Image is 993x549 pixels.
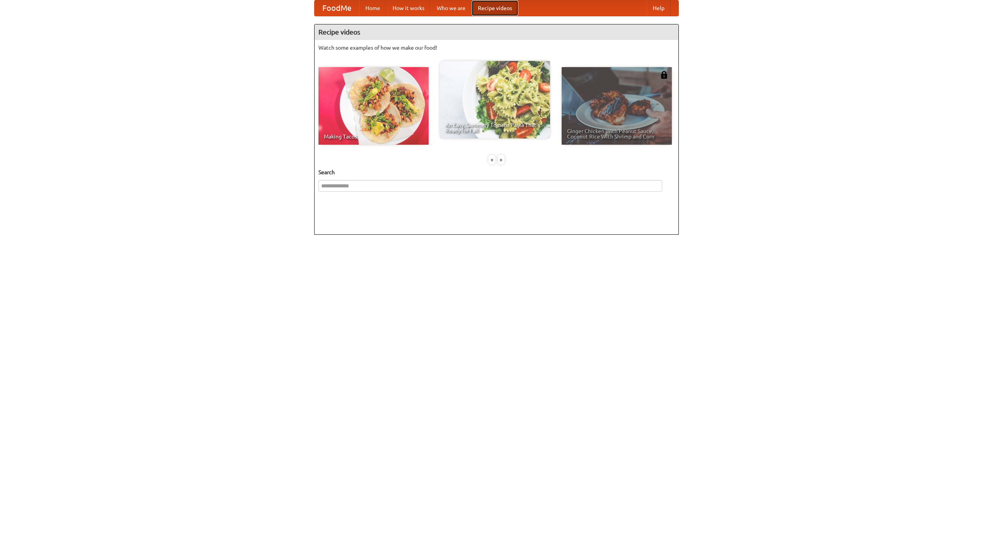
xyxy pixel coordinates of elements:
a: Making Tacos [318,67,429,145]
a: FoodMe [315,0,359,16]
div: » [498,155,505,165]
h4: Recipe videos [315,24,678,40]
h5: Search [318,168,675,176]
a: Who we are [431,0,472,16]
img: 483408.png [660,71,668,79]
a: Help [647,0,671,16]
a: An Easy, Summery Tomato Pasta That's Ready for Fall [440,61,550,139]
span: Making Tacos [324,134,423,139]
a: Home [359,0,386,16]
span: An Easy, Summery Tomato Pasta That's Ready for Fall [445,122,545,133]
a: How it works [386,0,431,16]
p: Watch some examples of how we make our food! [318,44,675,52]
div: « [488,155,495,165]
a: Recipe videos [472,0,518,16]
